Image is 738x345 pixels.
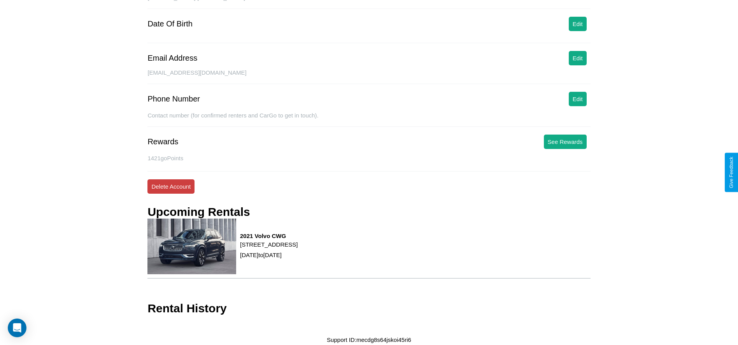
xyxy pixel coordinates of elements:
button: Edit [569,17,587,31]
p: 1421 goPoints [147,153,590,163]
p: [DATE] to [DATE] [240,250,298,260]
div: Open Intercom Messenger [8,319,26,337]
div: Give Feedback [729,157,734,188]
div: Email Address [147,54,197,63]
div: Phone Number [147,95,200,103]
div: [EMAIL_ADDRESS][DOMAIN_NAME] [147,69,590,84]
button: Edit [569,51,587,65]
img: rental [147,219,236,274]
div: Rewards [147,137,178,146]
div: Date Of Birth [147,19,193,28]
h3: Upcoming Rentals [147,205,250,219]
p: [STREET_ADDRESS] [240,239,298,250]
div: Contact number (for confirmed renters and CarGo to get in touch). [147,112,590,127]
button: Edit [569,92,587,106]
h3: Rental History [147,302,226,315]
button: See Rewards [544,135,587,149]
p: Support ID: mecdg8s64jskoi45ri6 [327,334,411,345]
h3: 2021 Volvo CWG [240,233,298,239]
button: Delete Account [147,179,195,194]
